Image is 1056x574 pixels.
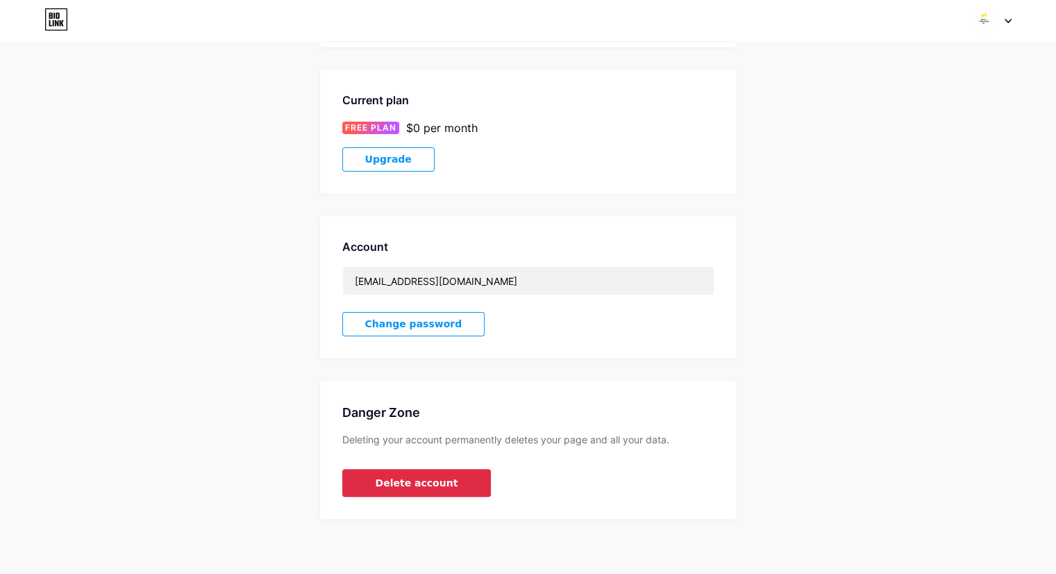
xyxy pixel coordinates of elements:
button: Delete account [342,469,492,497]
div: $0 per month [406,120,478,136]
img: inspirevisiondesign [971,8,997,34]
button: Upgrade [342,147,435,172]
div: Current plan [342,92,714,108]
span: Change password [365,318,462,330]
button: Change password [342,312,485,336]
div: Danger Zone [342,403,714,422]
div: Deleting your account permanently deletes your page and all your data. [342,433,714,447]
input: Email [343,267,714,295]
span: Delete account [376,476,458,491]
div: Account [342,238,714,255]
span: Upgrade [365,154,412,165]
span: FREE PLAN [345,122,396,134]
